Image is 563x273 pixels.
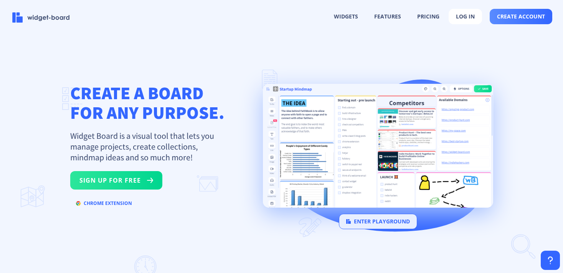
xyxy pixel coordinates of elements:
[339,214,417,229] button: enter playground
[70,197,138,210] button: chrome extension
[70,83,225,122] h1: CREATE A BOARD FOR ANY PURPOSE.
[70,171,162,190] button: sign up for free
[490,9,552,24] button: create account
[497,13,545,20] span: create account
[12,12,70,23] img: logo-name.svg
[70,130,224,163] p: Widget Board is a visual tool that lets you manage projects, create collections, mindmap ideas an...
[367,9,408,24] button: features
[346,219,351,224] img: logo.svg
[410,9,446,24] button: pricing
[327,9,365,24] button: widgets
[70,202,138,209] a: chrome extension
[76,201,81,206] img: chrome.svg
[449,9,482,24] button: log in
